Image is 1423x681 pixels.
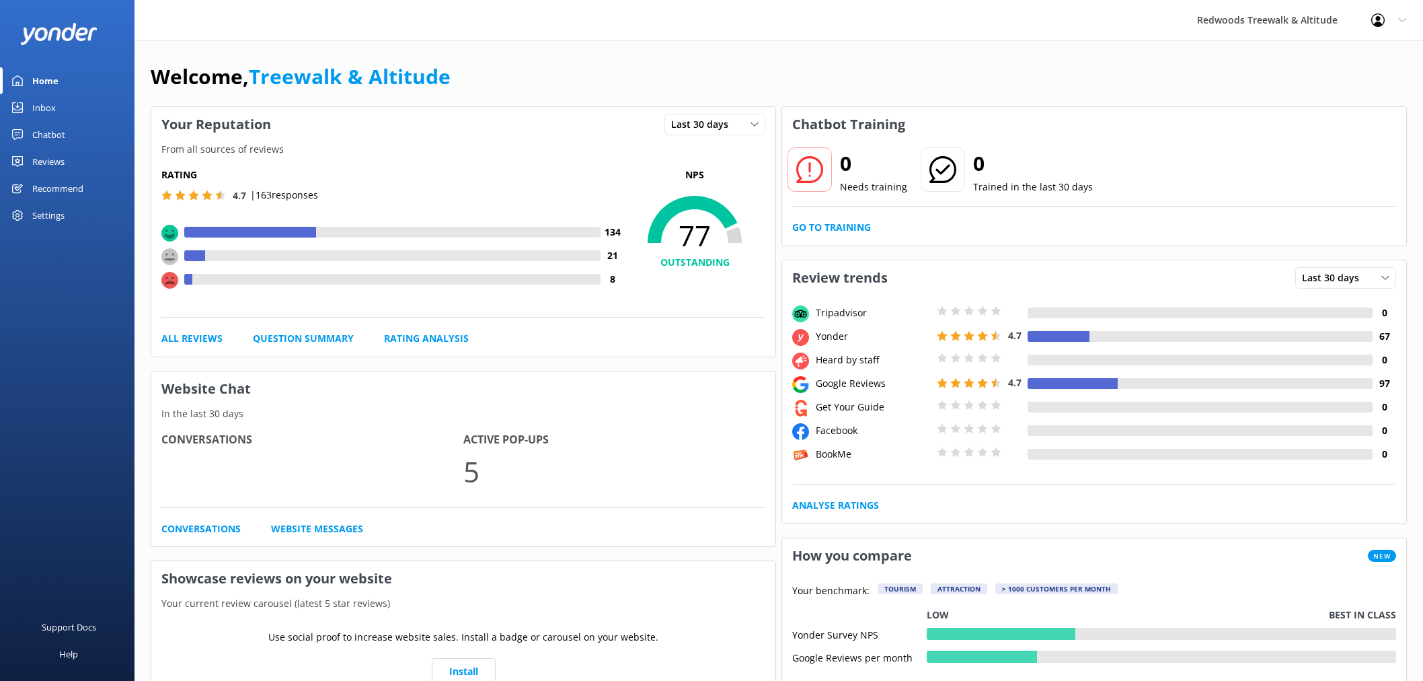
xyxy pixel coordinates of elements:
div: Get Your Guide [812,400,933,415]
p: Use social proof to increase website sales. Install a badge or carousel on your website. [268,630,658,645]
span: 4.7 [1008,329,1022,342]
h2: 0 [840,147,907,180]
h4: Conversations [161,431,463,449]
div: > 1000 customers per month [995,583,1118,594]
h3: How you compare [782,538,922,573]
div: Support Docs [42,614,96,641]
div: Tourism [878,583,923,594]
div: Yonder Survey NPS [792,628,927,640]
h1: Welcome, [151,61,451,93]
p: 5 [463,449,765,494]
a: Question Summary [253,331,354,346]
div: Reviews [32,148,65,175]
span: Last 30 days [671,117,736,132]
p: Needs training [840,180,907,194]
span: New [1368,550,1396,562]
a: Analyse Ratings [792,498,879,513]
h4: 67 [1373,329,1396,344]
div: Attraction [931,583,987,594]
h3: Showcase reviews on your website [151,561,775,596]
a: All Reviews [161,331,223,346]
div: Home [32,67,59,94]
p: Low [927,608,949,622]
h4: 0 [1373,306,1396,320]
h3: Chatbot Training [782,107,915,142]
h4: 0 [1373,447,1396,462]
div: Help [59,641,78,668]
a: Conversations [161,522,241,536]
div: Google Reviews per month [792,651,927,663]
h4: Active Pop-ups [463,431,765,449]
p: In the last 30 days [151,406,775,421]
img: yonder-white-logo.png [20,23,98,45]
div: Facebook [812,423,933,438]
div: Yonder [812,329,933,344]
p: Your current review carousel (latest 5 star reviews) [151,596,775,611]
span: 77 [624,219,765,252]
p: Your benchmark: [792,583,870,600]
div: Recommend [32,175,83,202]
div: Heard by staff [812,353,933,367]
h4: 134 [601,225,624,240]
h4: 0 [1373,400,1396,415]
div: Chatbot [32,121,65,148]
div: BookMe [812,447,933,462]
h4: 21 [601,248,624,263]
h4: 0 [1373,423,1396,438]
a: Website Messages [271,522,363,536]
h2: 0 [973,147,1093,180]
h3: Review trends [782,260,898,295]
p: Best in class [1329,608,1396,622]
a: Treewalk & Altitude [249,63,451,90]
div: Inbox [32,94,56,121]
span: 4.7 [233,189,246,202]
h4: 97 [1373,376,1396,391]
p: NPS [624,168,765,182]
h3: Website Chat [151,371,775,406]
p: Trained in the last 30 days [973,180,1093,194]
p: From all sources of reviews [151,142,775,157]
p: | 163 responses [250,188,318,203]
div: Tripadvisor [812,306,933,320]
h3: Your Reputation [151,107,281,142]
span: Last 30 days [1302,271,1367,285]
a: Rating Analysis [384,331,469,346]
div: Settings [32,202,65,229]
h5: Rating [161,168,624,182]
h4: 8 [601,272,624,287]
a: Go to Training [792,220,871,235]
h4: 0 [1373,353,1396,367]
h4: OUTSTANDING [624,255,765,270]
span: 4.7 [1008,376,1022,389]
div: Google Reviews [812,376,933,391]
